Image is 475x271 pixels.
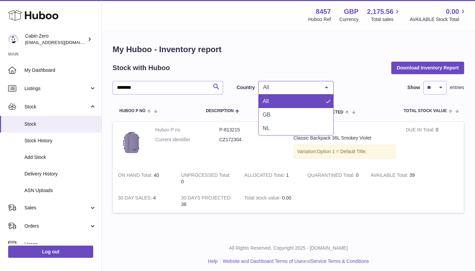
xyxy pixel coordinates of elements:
[316,7,331,16] strong: 8457
[404,109,447,113] span: Total stock value
[239,167,302,190] td: 1
[294,145,396,159] div: Variation:
[261,84,320,91] span: All
[24,121,96,127] span: Stock
[401,122,464,167] td: 0
[308,172,356,180] strong: QUARANTINED Total
[294,135,396,141] div: Classic Backpack 36L Smokey Violet
[107,245,470,251] p: All Rights Reserved. Copyright 2025 - [DOMAIN_NAME]
[219,137,283,143] dd: CZ172304
[244,172,286,180] strong: ALLOCATED Total
[24,205,89,211] span: Sales
[223,258,303,264] a: Website and Dashboard Terms of Use
[113,190,176,213] td: 4
[391,62,464,74] button: Download Inventory Report
[119,109,145,113] span: Huboo P no
[263,125,270,131] span: NL
[155,137,219,143] dt: Current identifier
[118,195,153,202] strong: 30 DAY SALES
[317,149,367,154] span: Option 1 = Default Title;
[446,7,459,16] span: 0.00
[311,258,369,264] a: Service Terms & Conditions
[339,16,359,23] div: Currency
[208,258,218,264] a: Help
[118,127,145,154] img: product image
[367,7,394,16] span: 2,175.56
[24,223,89,229] span: Orders
[118,172,154,180] strong: ON HAND Total
[24,187,96,194] span: ASN Uploads
[206,109,234,113] span: Description
[25,40,100,45] span: [EMAIL_ADDRESS][DOMAIN_NAME]
[356,172,359,178] span: 0
[371,16,401,23] span: Total sales
[176,190,239,213] td: 36
[181,172,230,180] strong: UNPROCESSED Total
[155,127,219,133] dt: Huboo P no
[113,167,176,190] td: 40
[244,195,282,202] strong: Total stock value
[24,138,96,144] span: Stock History
[450,84,464,91] span: entries
[24,171,96,177] span: Delivery History
[344,7,358,16] strong: GBP
[8,34,18,44] img: debbychu@cabinzero.com
[24,67,96,74] span: My Dashboard
[406,127,436,134] strong: DUE IN Total
[24,241,96,248] span: Usage
[263,98,269,104] span: All
[367,7,401,23] a: 2,175.56 Total sales
[219,127,283,133] dd: P-813215
[8,246,93,258] a: Log out
[408,84,420,91] label: Show
[24,85,89,92] span: Listings
[24,154,96,161] span: Add Stock
[263,112,271,118] span: GB
[24,104,89,110] span: Stock
[365,167,429,190] td: 39
[25,33,86,46] div: Cabin Zero
[113,44,464,55] h1: My Huboo - Inventory report
[237,84,255,91] label: Country
[282,195,291,201] span: 0.00
[410,16,467,23] span: AVAILABLE Stock Total
[220,258,369,265] li: and
[294,127,396,135] strong: Description
[410,7,467,23] a: 0.00 AVAILABLE Stock Total
[176,167,239,190] td: 0
[113,63,170,72] h2: Stock with Huboo
[371,172,409,180] strong: AVAILABLE Total
[181,195,232,202] strong: 30 DAYS PROJECTED
[308,16,331,23] div: Huboo Ref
